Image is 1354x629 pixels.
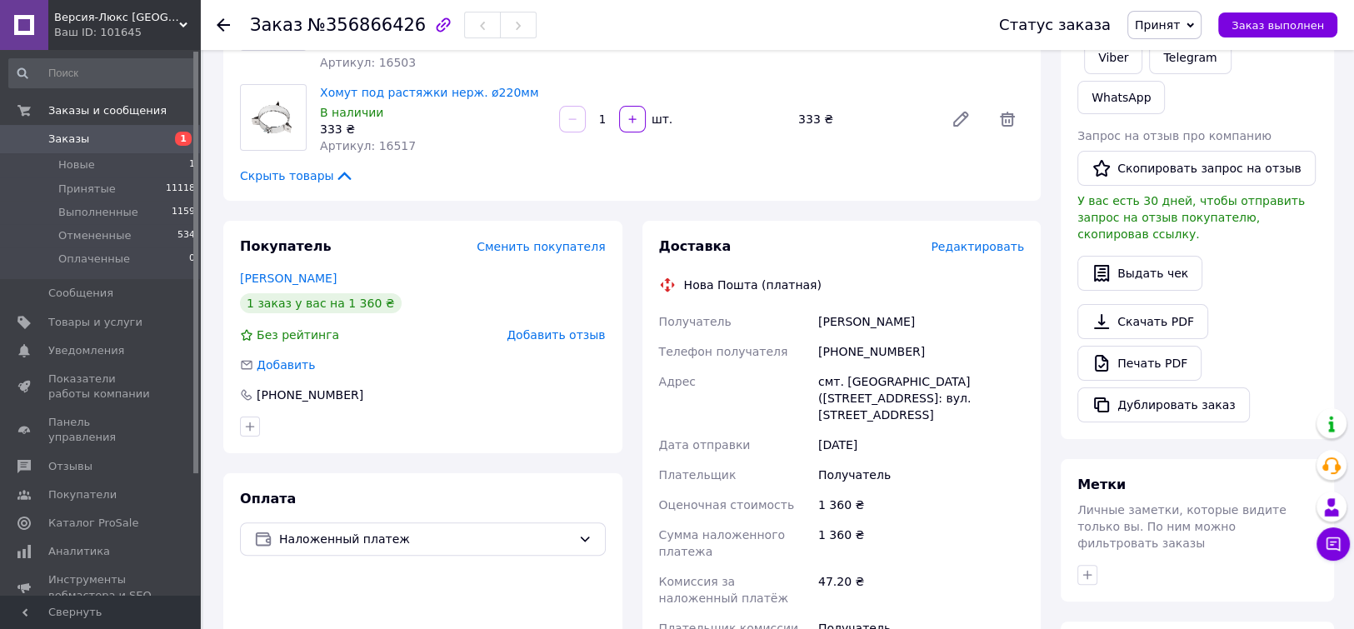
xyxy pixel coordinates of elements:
div: 1 360 ₴ [815,490,1027,520]
button: Скопировать запрос на отзыв [1077,151,1316,186]
span: Артикул: 16503 [320,56,416,69]
span: 11118 [166,182,195,197]
span: Доставка [659,238,732,254]
span: Получатель [659,315,732,328]
span: Оплата [240,491,296,507]
span: Отмененные [58,228,131,243]
img: Хомут под растяжки нерж. ø220мм [241,96,306,138]
span: 1 [189,157,195,172]
span: Личные заметки, которые видите только вы. По ним можно фильтровать заказы [1077,503,1287,550]
a: Telegram [1149,41,1231,74]
span: Выполненные [58,205,138,220]
span: Добавить [257,358,315,372]
div: [DATE] [815,430,1027,460]
span: Плательщик [659,468,737,482]
div: 333 ₴ [320,121,546,137]
span: Уведомления [48,343,124,358]
span: Адрес [659,375,696,388]
input: Поиск [8,58,197,88]
span: Сумма наложенного платежа [659,528,785,558]
div: 1 360 ₴ [815,520,1027,567]
span: Артикул: 16517 [320,139,416,152]
div: Получатель [815,460,1027,490]
a: Редактировать [944,102,977,136]
a: Скачать PDF [1077,304,1208,339]
span: Панель управления [48,415,154,445]
span: Аналитика [48,544,110,559]
span: Покупатель [240,238,331,254]
div: смт. [GEOGRAPHIC_DATA] ([STREET_ADDRESS]: вул. [STREET_ADDRESS] [815,367,1027,430]
span: Редактировать [931,240,1024,253]
div: [PHONE_NUMBER] [255,387,365,403]
span: 534 [177,228,195,243]
span: Запрос на отзыв про компанию [1077,129,1272,142]
div: Нова Пошта (платная) [680,277,826,293]
div: Статус заказа [999,17,1111,33]
button: Чат с покупателем [1317,527,1350,561]
span: Принят [1135,18,1180,32]
div: 47.20 ₴ [815,567,1027,613]
span: Покупатели [48,487,117,502]
a: Хомут под растяжки нерж. ø220мм [320,86,538,99]
span: Сменить покупателя [477,240,605,253]
a: WhatsApp [1077,81,1165,114]
span: Оценочная стоимость [659,498,795,512]
span: Сообщения [48,286,113,301]
span: 0 [189,252,195,267]
div: [PERSON_NAME] [815,307,1027,337]
span: Заказ [250,15,302,35]
span: Товары и услуги [48,315,142,330]
div: 333 ₴ [792,107,937,131]
span: Версия-Люкс Киев [54,10,179,25]
div: 1 заказ у вас на 1 360 ₴ [240,293,402,313]
span: Каталог ProSale [48,516,138,531]
a: Viber [1084,41,1142,74]
span: Заказы и сообщения [48,103,167,118]
span: №356866426 [307,15,426,35]
div: Ваш ID: 101645 [54,25,200,40]
button: Дублировать заказ [1077,387,1250,422]
button: Выдать чек [1077,256,1202,291]
span: Телефон получателя [659,345,788,358]
span: Принятые [58,182,116,197]
span: Скрыть товары [240,167,354,184]
span: Заказ выполнен [1232,19,1324,32]
a: [PERSON_NAME] [240,272,337,285]
span: Новые [58,157,95,172]
span: Отзывы [48,459,92,474]
span: Оплаченные [58,252,130,267]
span: Показатели работы компании [48,372,154,402]
span: Удалить [991,102,1024,136]
span: 1159 [172,205,195,220]
span: У вас есть 30 дней, чтобы отправить запрос на отзыв покупателю, скопировав ссылку. [1077,194,1305,241]
span: Метки [1077,477,1126,492]
span: В наличии [320,106,383,119]
div: Вернуться назад [217,17,230,33]
span: 1 [175,132,192,146]
div: шт. [647,111,674,127]
span: Комиссия за наложенный платёж [659,575,788,605]
span: Без рейтинга [257,328,339,342]
a: Печать PDF [1077,346,1202,381]
span: Наложенный платеж [279,530,572,548]
div: [PHONE_NUMBER] [815,337,1027,367]
span: Заказы [48,132,89,147]
button: Заказ выполнен [1218,12,1337,37]
span: Инструменты вебмастера и SEO [48,572,154,602]
span: Добавить отзыв [507,328,605,342]
span: Дата отправки [659,438,751,452]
